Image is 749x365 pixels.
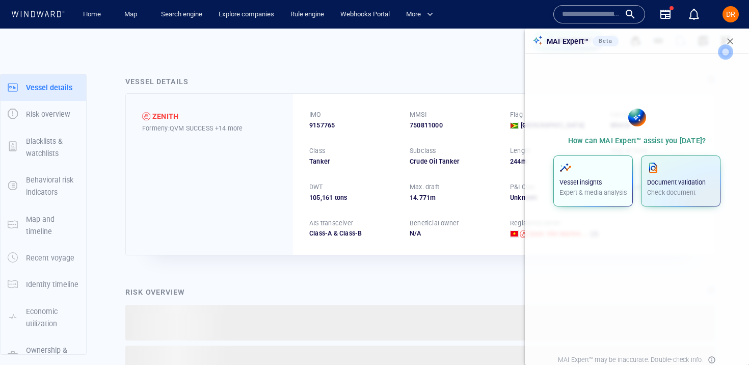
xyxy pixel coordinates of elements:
[1,271,86,298] button: Identity timeline
[410,219,459,228] p: Beneficial owner
[26,305,79,330] p: Economic utilization
[410,229,421,237] span: N/A
[309,146,325,155] p: Class
[510,146,530,155] p: Length
[309,121,335,130] span: 9157765
[410,157,498,166] div: Crude Oil Tanker
[332,229,362,237] span: Class-B
[116,6,149,23] button: Map
[568,135,706,147] p: How can MAI Expert™ assist you [DATE]?
[417,194,419,201] span: .
[1,245,86,271] button: Recent voyage
[309,157,397,166] div: Tanker
[215,6,278,23] a: Explore companies
[521,158,527,165] span: m
[309,182,323,192] p: DWT
[410,121,498,130] div: 750811000
[334,229,338,237] span: &
[157,6,206,23] a: Search engine
[142,123,277,134] div: Formerly: QVM SUCCESS
[419,194,431,201] span: 771
[1,181,86,191] a: Behavioral risk indicators
[120,6,145,23] a: Map
[215,123,243,134] p: +14 more
[410,146,436,155] p: Subclass
[1,82,86,92] a: Vessel details
[559,188,627,197] p: Expert & media analysis
[402,6,442,23] button: More
[309,110,322,119] p: IMO
[720,4,741,24] button: DR
[1,312,86,322] a: Economic utilization
[26,108,70,120] p: Risk overview
[410,194,417,201] span: 14
[510,110,523,119] p: Flag
[410,182,439,192] p: Max. draft
[706,319,741,357] iframe: Chat
[309,219,353,228] p: AIS transceiver
[1,109,86,119] a: Risk overview
[510,182,535,192] p: P&I Club
[688,8,700,20] div: Notification center
[521,121,584,130] span: [GEOGRAPHIC_DATA]
[75,6,108,23] button: Home
[599,38,612,44] span: Beta
[641,155,720,206] button: Document validationCheck document
[510,193,598,202] div: Unknown
[142,112,150,120] div: Sanctioned
[1,167,86,206] button: Behavioral risk indicators
[647,178,714,187] p: Document validation
[1,101,86,127] button: Risk overview
[647,188,714,197] p: Check document
[510,219,561,228] p: Registered owner
[26,278,78,291] p: Identity timeline
[547,35,588,47] p: MAI Expert™
[1,206,86,245] button: Map and timeline
[1,128,86,167] button: Blacklists & watchlists
[553,155,633,206] button: Vessel insightsExpert & media analysis
[26,135,79,160] p: Blacklists & watchlists
[1,279,86,289] a: Identity timeline
[152,110,178,122] div: ZENITH
[309,229,332,237] span: Class-A
[26,252,74,264] p: Recent voyage
[1,298,86,337] button: Economic utilization
[1,220,86,229] a: Map and timeline
[125,286,185,298] div: Risk overview
[430,194,436,201] span: m
[1,142,86,151] a: Blacklists & watchlists
[510,158,521,165] span: 244
[286,6,328,23] a: Rule engine
[1,351,86,361] a: Ownership & management
[406,9,433,20] span: More
[26,213,79,238] p: Map and timeline
[336,6,394,23] a: Webhooks Portal
[726,10,735,18] span: DR
[125,75,189,88] div: Vessel details
[79,6,105,23] a: Home
[559,178,627,187] p: Vessel insights
[26,174,79,199] p: Behavioral risk indicators
[26,82,72,94] p: Vessel details
[410,110,426,119] p: MMSI
[125,305,715,341] span: ‌
[1,253,86,263] a: Recent voyage
[1,74,86,101] button: Vessel details
[309,193,397,202] div: 105,161 tons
